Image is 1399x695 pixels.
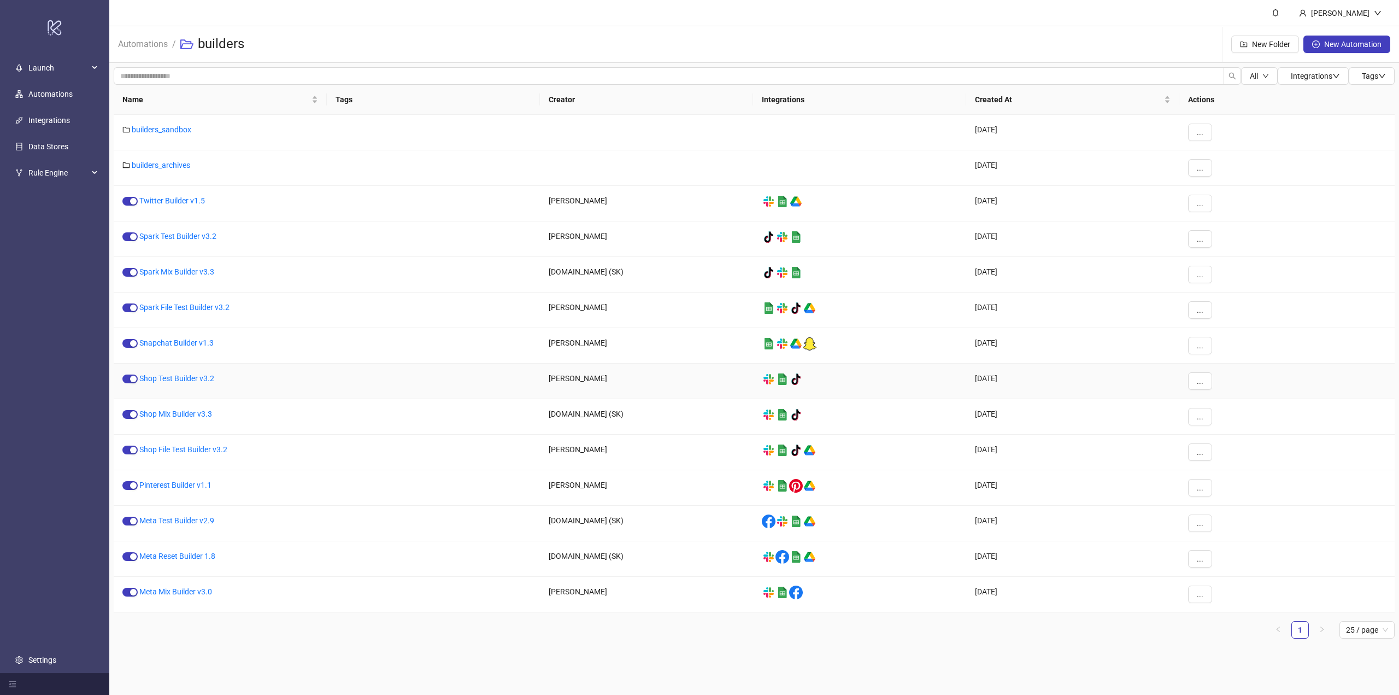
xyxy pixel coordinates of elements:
[1188,372,1212,390] button: ...
[1197,412,1203,421] span: ...
[966,435,1179,470] div: [DATE]
[966,577,1179,612] div: [DATE]
[1197,235,1203,243] span: ...
[1272,9,1279,16] span: bell
[9,680,16,688] span: menu-fold
[28,57,89,79] span: Launch
[15,64,23,72] span: rocket
[1250,72,1258,80] span: All
[28,656,56,664] a: Settings
[132,161,190,170] a: builders_archives
[975,94,1162,106] span: Created At
[1197,554,1203,563] span: ...
[1188,479,1212,497] button: ...
[1307,7,1374,19] div: [PERSON_NAME]
[540,221,753,257] div: [PERSON_NAME]
[327,85,540,115] th: Tags
[540,186,753,221] div: [PERSON_NAME]
[116,37,170,49] a: Automations
[198,36,244,53] h3: builders
[966,470,1179,506] div: [DATE]
[1188,195,1212,212] button: ...
[540,541,753,577] div: [DOMAIN_NAME] (SK)
[966,85,1179,115] th: Created At
[28,142,68,151] a: Data Stores
[1339,621,1395,639] div: Page Size
[1188,515,1212,532] button: ...
[122,94,309,106] span: Name
[139,303,230,312] a: Spark File Test Builder v3.2
[540,470,753,506] div: [PERSON_NAME]
[540,435,753,470] div: [PERSON_NAME]
[966,293,1179,328] div: [DATE]
[1346,622,1388,638] span: 25 / page
[1188,301,1212,319] button: ...
[1188,124,1212,141] button: ...
[1188,408,1212,425] button: ...
[28,90,73,98] a: Automations
[1188,586,1212,603] button: ...
[1275,626,1282,633] span: left
[1378,72,1386,80] span: down
[1332,72,1340,80] span: down
[1262,73,1269,79] span: down
[1197,448,1203,457] span: ...
[1188,550,1212,568] button: ...
[540,85,753,115] th: Creator
[1188,443,1212,461] button: ...
[966,541,1179,577] div: [DATE]
[1362,72,1386,80] span: Tags
[1197,128,1203,137] span: ...
[1313,621,1331,639] li: Next Page
[1197,341,1203,350] span: ...
[28,116,70,125] a: Integrations
[1374,9,1382,17] span: down
[1269,621,1287,639] li: Previous Page
[139,587,212,596] a: Meta Mix Builder v3.0
[540,364,753,399] div: [PERSON_NAME]
[1313,621,1331,639] button: right
[15,169,23,177] span: fork
[139,232,216,241] a: Spark Test Builder v3.2
[1240,40,1248,48] span: folder-add
[1197,163,1203,172] span: ...
[966,221,1179,257] div: [DATE]
[540,328,753,364] div: [PERSON_NAME]
[1291,621,1309,639] li: 1
[966,150,1179,186] div: [DATE]
[1197,483,1203,492] span: ...
[114,85,327,115] th: Name
[139,552,215,560] a: Meta Reset Builder 1.8
[1197,270,1203,279] span: ...
[1197,306,1203,314] span: ...
[1188,266,1212,283] button: ...
[1269,621,1287,639] button: left
[1197,199,1203,208] span: ...
[1291,72,1340,80] span: Integrations
[139,445,227,454] a: Shop File Test Builder v3.2
[540,506,753,541] div: [DOMAIN_NAME] (SK)
[28,162,89,184] span: Rule Engine
[540,293,753,328] div: [PERSON_NAME]
[966,364,1179,399] div: [DATE]
[139,481,211,489] a: Pinterest Builder v1.1
[1188,337,1212,354] button: ...
[139,196,205,205] a: Twitter Builder v1.5
[122,161,130,169] span: folder
[966,115,1179,150] div: [DATE]
[966,399,1179,435] div: [DATE]
[1197,519,1203,528] span: ...
[1299,9,1307,17] span: user
[540,257,753,293] div: [DOMAIN_NAME] (SK)
[753,85,966,115] th: Integrations
[180,38,193,51] span: folder-open
[1197,377,1203,386] span: ...
[966,186,1179,221] div: [DATE]
[1231,36,1299,53] button: New Folder
[540,577,753,612] div: [PERSON_NAME]
[1241,67,1278,85] button: Alldown
[1188,230,1212,248] button: ...
[1278,67,1349,85] button: Integrationsdown
[1252,40,1290,49] span: New Folder
[966,506,1179,541] div: [DATE]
